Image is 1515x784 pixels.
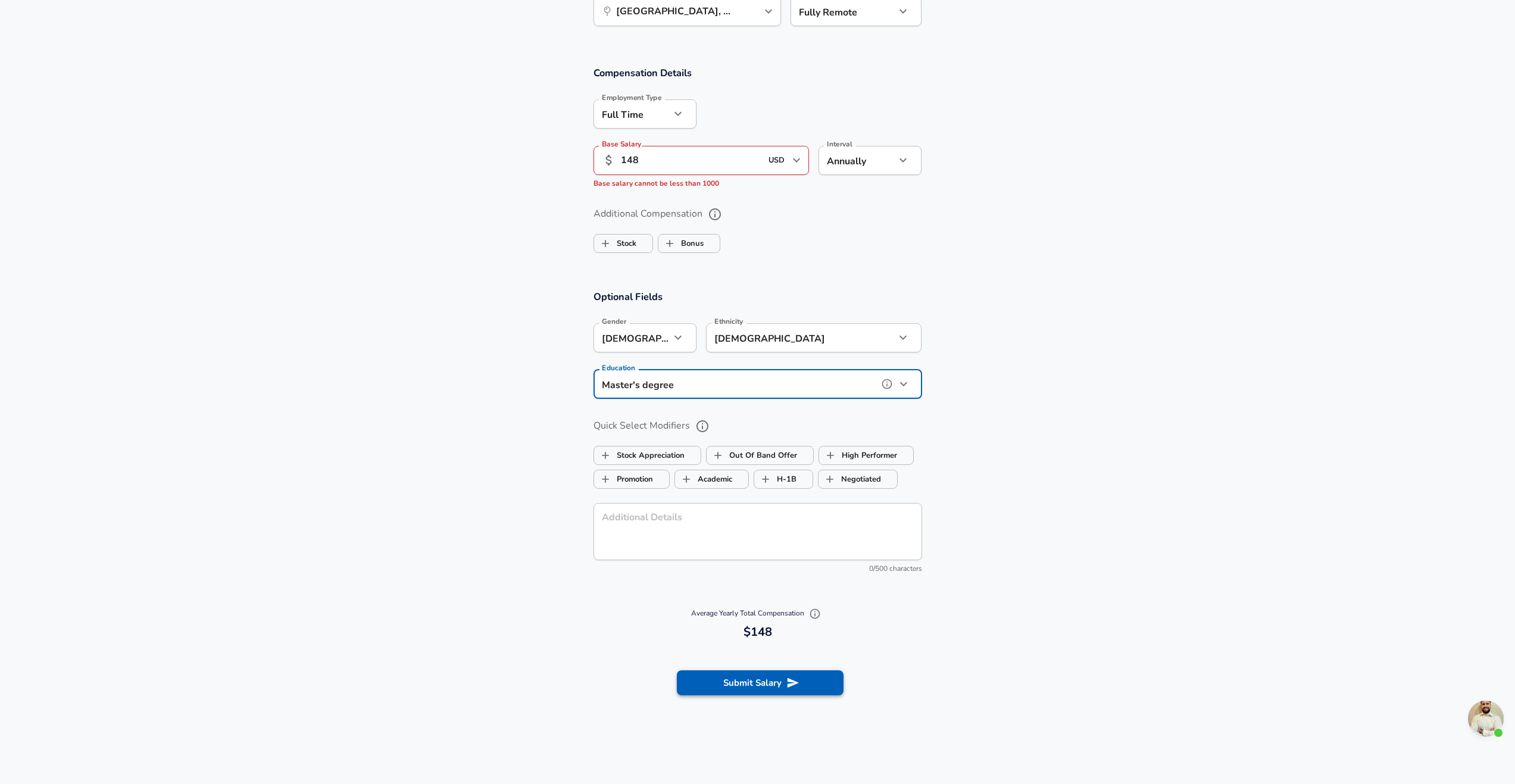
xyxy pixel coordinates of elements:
label: Employment Type [602,94,662,101]
div: Full Time [593,99,670,129]
button: help [705,204,725,224]
button: BonusBonus [658,234,720,253]
label: Promotion [594,468,653,491]
button: Explain Total Compensation [806,605,824,623]
label: H-1B [754,468,796,491]
label: Stock [594,232,636,255]
button: AcademicAcademic [674,470,749,489]
button: StockStock [593,234,653,253]
h3: Compensation Details [593,66,922,80]
span: H-1B [754,468,777,491]
button: Open [788,152,805,168]
div: Master's degree [593,370,878,399]
button: Open [760,3,777,20]
button: help [692,416,713,436]
span: Stock Appreciation [594,444,617,467]
span: Promotion [594,468,617,491]
span: Academic [675,468,698,491]
span: Average Yearly Total Compensation [691,608,824,618]
label: Academic [675,468,732,491]
label: Ethnicity [714,318,743,325]
label: Education [602,364,635,371]
label: High Performer [819,444,897,467]
span: Negotiated [819,468,841,491]
span: Out Of Band Offer [707,444,729,467]
label: Additional Compensation [593,204,922,224]
h6: $148 [598,623,917,642]
div: Open chat [1468,701,1504,736]
button: H-1BH-1B [754,470,813,489]
div: [DEMOGRAPHIC_DATA] [593,323,670,352]
button: help [878,375,896,393]
button: PromotionPromotion [593,470,670,489]
label: Base Salary [602,140,641,148]
button: Submit Salary [677,670,844,695]
span: High Performer [819,444,842,467]
span: Stock [594,232,617,255]
div: 0/500 characters [593,563,922,575]
input: 100,000 [621,146,762,175]
label: Interval [827,140,852,148]
label: Negotiated [819,468,881,491]
button: Stock AppreciationStock Appreciation [593,446,701,465]
h3: Optional Fields [593,290,922,304]
label: Out Of Band Offer [707,444,797,467]
label: Bonus [658,232,704,255]
label: Gender [602,318,626,325]
div: [DEMOGRAPHIC_DATA] [706,323,878,352]
div: Annually [819,146,895,175]
input: USD [765,151,789,170]
button: NegotiatedNegotiated [818,470,898,489]
span: Base salary cannot be less than 1000 [593,179,719,188]
label: Quick Select Modifiers [593,416,922,436]
button: High PerformerHigh Performer [819,446,914,465]
button: Out Of Band OfferOut Of Band Offer [706,446,814,465]
span: Bonus [658,232,681,255]
label: Stock Appreciation [594,444,685,467]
